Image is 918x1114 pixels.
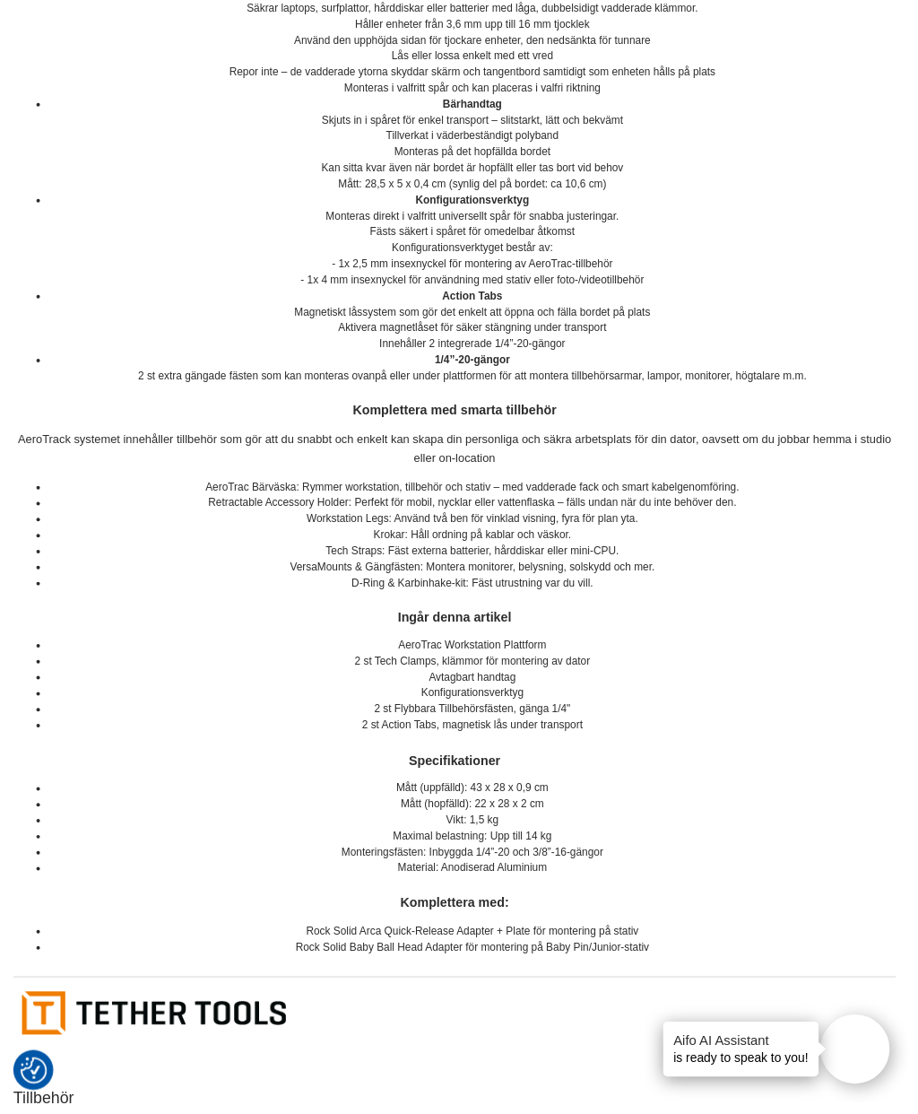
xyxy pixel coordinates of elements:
h4: Aifo AI Assistant [680,1040,817,1059]
strong: Konfigurationsverktyg [420,196,534,208]
li: Retractable Accessory Holder: Perfekt för mobil, nycklar eller vattenflaska – fälls undan när du ... [49,500,905,516]
li: Skjuts in i spåret för enkel transport – slitstarkt, lätt och bekvämt Tillverkat i väderbeständig... [49,97,905,194]
li: Maximal belastning: Upp till 14 kg [49,836,905,852]
li: 2 st Tech Clamps, klämmor för montering av dator [49,659,905,675]
li: Rock Solid Baby Ball Head Adapter för montering på Baby Pin/Junior-stativ [49,948,905,964]
li: Mått (hopfälld): 22 x 28 x 2 cm [49,804,905,820]
li: Material: Anodiserad Aluminium [49,868,905,884]
li: Workstation Legs: Använd två ben för vinklad visning, fyra för plan yta. [49,516,905,532]
li: Avtagbart handtag [49,675,905,692]
img: Revisit consent button [21,1067,48,1094]
h4: Komplettera med: [13,902,905,920]
h4: Ingår denna artikel [13,614,905,632]
h4: Komplettera med smarta tillbehör [13,405,905,423]
li: Magnetiskt låssystem som gör det enkelt att öppna och fälla bordet på plats Aktivera magnetlåset ... [49,291,905,355]
strong: Bärhandtag [447,99,507,111]
div: is ready to speak to you! [670,1031,827,1087]
li: 2 st Flybbara Tillbehörsfästen, gänga 1/4" [49,708,905,724]
li: AeroTrac Bärväska: Rymmer workstation, tillbehör och stativ – med vadderade fack och smart kabelg... [49,483,905,500]
li: Vikt: 1,5 kg [49,820,905,836]
li: Rock Solid Arca Quick-Release Adapter + Plate för montering på stativ [49,932,905,948]
li: D-Ring & Karbinhake-kit: Fäst utrustning var du vill. [49,580,905,596]
li: Monteringsfästen: Inbyggda 1/4”-20 och 3/8”-16-gängor [49,852,905,868]
li: 2 st Action Tabs, magnetisk lås under transport [49,724,905,740]
img: Tether Tools Logo [13,976,905,1063]
li: 2 st extra gängade fästen som kan monteras ovanpå eller under plattformen för att montera tillbeh... [49,355,905,387]
button: Samtyckesinställningar [21,1065,48,1097]
li: Krokar: Håll ordning på kablar och väskor. [49,532,905,548]
li: VersaMounts & Gängfästen: Montera monitorer, belysning, solskydd och mer. [49,564,905,580]
li: AeroTrac Workstation Plattform [49,643,905,659]
li: Monteras direkt i valfritt universellt spår för snabba justeringar. Fästs säkert i spåret för ome... [49,194,905,291]
p: AeroTrack systemet innehåller tillbehör som gör att du snabbt och enkelt kan skapa din personliga... [13,435,905,473]
li: Konfigurationsverktyg [49,692,905,708]
strong: Action Tabs [446,292,507,305]
h4: Specifikationer [13,759,905,777]
strong: 1/4”-20-gängor [439,357,515,370]
li: Mått (uppfälld): 43 x 28 x 0,9 cm [49,788,905,804]
li: Tech Straps: Fäst externa batterier, hårddiskar eller mini-CPU. [49,548,905,564]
